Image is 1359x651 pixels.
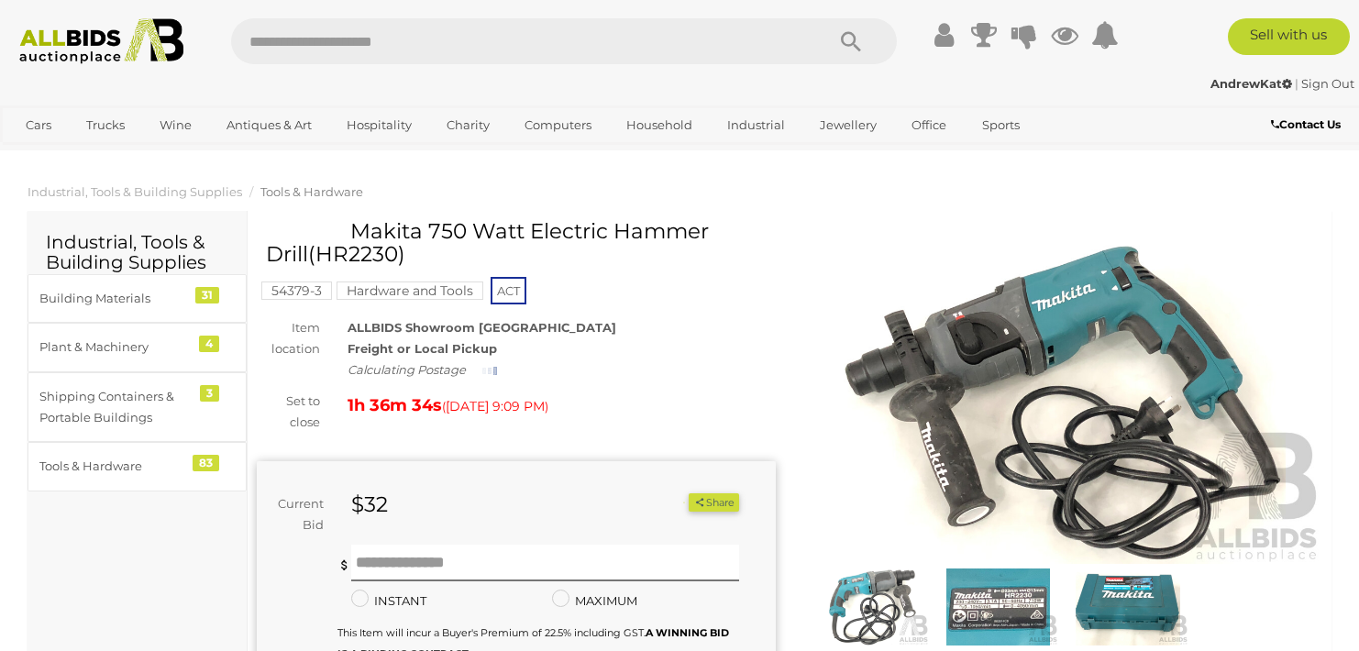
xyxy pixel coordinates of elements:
a: Tools & Hardware [260,184,363,199]
span: [DATE] 9:09 PM [446,398,545,414]
h2: Industrial, Tools & Building Supplies [46,232,228,272]
div: 31 [195,287,219,303]
a: Wine [148,110,204,140]
img: Makita 750 Watt Electric Hammer Drill(HR2230) [938,568,1059,646]
div: 83 [193,455,219,471]
span: ACT [491,277,526,304]
b: Contact Us [1271,117,1341,131]
mark: Hardware and Tools [337,281,483,300]
label: INSTANT [351,590,426,612]
a: Sign Out [1301,76,1354,91]
img: Makita 750 Watt Electric Hammer Drill(HR2230) [808,568,929,646]
div: Plant & Machinery [39,337,191,358]
a: Industrial [715,110,797,140]
a: Hospitality [335,110,424,140]
a: Hardware and Tools [337,283,483,298]
h1: Makita 750 Watt Electric Hammer Drill(HR2230) [266,220,771,267]
a: [GEOGRAPHIC_DATA] [14,141,168,171]
strong: AndrewKat [1210,76,1292,91]
a: Sell with us [1228,18,1350,55]
a: Contact Us [1271,115,1345,135]
a: AndrewKat [1210,76,1295,91]
mark: 54379-3 [261,281,332,300]
strong: 1h 36m 34s [348,395,442,415]
a: 54379-3 [261,283,332,298]
strong: Freight or Local Pickup [348,341,497,356]
button: Search [805,18,897,64]
a: Computers [513,110,603,140]
img: Makita 750 Watt Electric Hammer Drill(HR2230) [1067,568,1188,646]
img: Allbids.com.au [10,18,193,64]
img: Makita 750 Watt Electric Hammer Drill(HR2230) [803,229,1322,564]
div: Building Materials [39,288,191,309]
span: ( ) [442,399,548,414]
a: Jewellery [808,110,889,140]
div: 4 [199,336,219,352]
i: Calculating Postage [348,362,466,377]
a: Plant & Machinery 4 [28,323,247,371]
a: Charity [435,110,502,140]
strong: $32 [351,491,388,517]
a: Shipping Containers & Portable Buildings 3 [28,372,247,443]
strong: ALLBIDS Showroom [GEOGRAPHIC_DATA] [348,320,616,335]
a: Sports [970,110,1032,140]
a: Building Materials 31 [28,274,247,323]
span: | [1295,76,1298,91]
a: Cars [14,110,63,140]
label: MAXIMUM [552,590,637,612]
div: Current Bid [257,493,337,536]
a: Office [900,110,958,140]
a: Tools & Hardware 83 [28,442,247,491]
div: Set to close [243,391,334,434]
div: Item location [243,317,334,360]
img: small-loading.gif [482,366,497,376]
li: Watch this item [668,493,686,512]
button: Share [689,493,739,513]
a: Trucks [74,110,137,140]
a: Household [614,110,704,140]
div: Shipping Containers & Portable Buildings [39,386,191,429]
div: 3 [200,385,219,402]
div: Tools & Hardware [39,456,191,477]
a: Industrial, Tools & Building Supplies [28,184,242,199]
a: Antiques & Art [215,110,324,140]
